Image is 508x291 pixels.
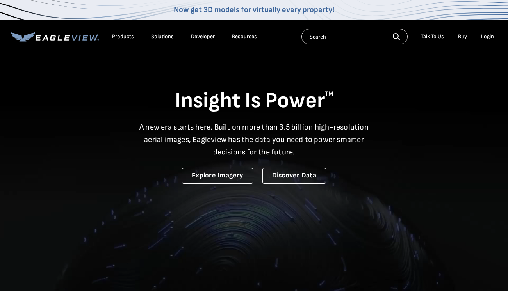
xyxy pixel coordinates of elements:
[421,33,444,40] div: Talk To Us
[135,121,374,158] p: A new era starts here. Built on more than 3.5 billion high-resolution aerial images, Eagleview ha...
[262,168,326,184] a: Discover Data
[481,33,494,40] div: Login
[182,168,253,184] a: Explore Imagery
[174,5,334,14] a: Now get 3D models for virtually every property!
[232,33,257,40] div: Resources
[301,29,408,44] input: Search
[191,33,215,40] a: Developer
[112,33,134,40] div: Products
[325,90,333,98] sup: TM
[11,87,498,115] h1: Insight Is Power
[151,33,174,40] div: Solutions
[458,33,467,40] a: Buy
